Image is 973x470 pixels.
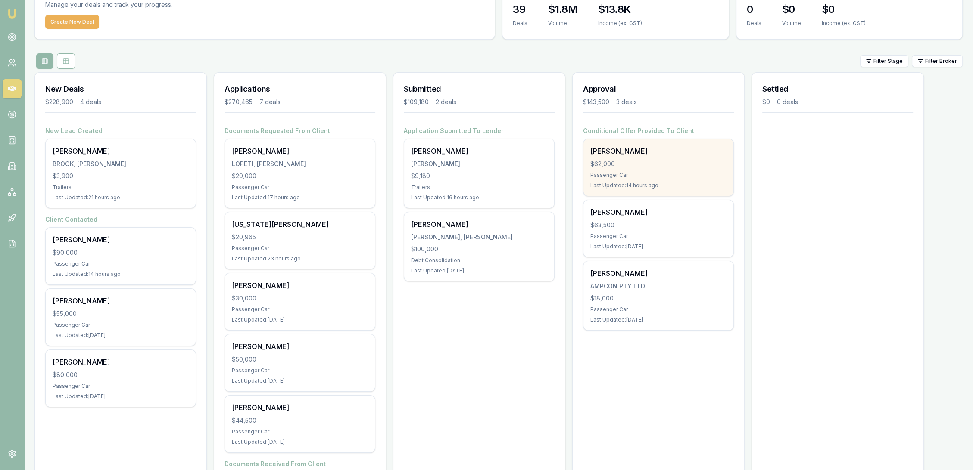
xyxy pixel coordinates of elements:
[53,332,189,339] div: Last Updated: [DATE]
[232,146,368,156] div: [PERSON_NAME]
[232,294,368,303] div: $30,000
[232,428,368,435] div: Passenger Car
[598,20,642,27] div: Income (ex. GST)
[45,83,196,95] h3: New Deals
[822,20,866,27] div: Income (ex. GST)
[45,127,196,135] h4: New Lead Created
[590,172,727,179] div: Passenger Car
[232,402,368,413] div: [PERSON_NAME]
[782,3,801,16] h3: $0
[53,322,189,328] div: Passenger Car
[53,383,189,390] div: Passenger Car
[53,146,189,156] div: [PERSON_NAME]
[232,306,368,313] div: Passenger Car
[232,255,368,262] div: Last Updated: 23 hours ago
[53,271,189,278] div: Last Updated: 14 hours ago
[411,146,547,156] div: [PERSON_NAME]
[782,20,801,27] div: Volume
[225,98,253,106] div: $270,465
[232,377,368,384] div: Last Updated: [DATE]
[232,233,368,241] div: $20,965
[411,160,547,168] div: [PERSON_NAME]
[232,245,368,252] div: Passenger Car
[590,316,727,323] div: Last Updated: [DATE]
[822,3,866,16] h3: $0
[53,160,189,168] div: BROOK, [PERSON_NAME]
[583,83,734,95] h3: Approval
[762,83,913,95] h3: Settled
[411,267,547,274] div: Last Updated: [DATE]
[590,182,727,189] div: Last Updated: 14 hours ago
[80,98,101,106] div: 4 deals
[232,367,368,374] div: Passenger Car
[53,260,189,267] div: Passenger Car
[762,98,770,106] div: $0
[45,98,73,106] div: $228,900
[232,184,368,191] div: Passenger Car
[513,20,527,27] div: Deals
[45,15,99,29] button: Create New Deal
[232,341,368,352] div: [PERSON_NAME]
[590,282,727,291] div: AMPCON PTY LTD
[411,245,547,254] div: $100,000
[912,55,963,67] button: Filter Broker
[590,268,727,278] div: [PERSON_NAME]
[232,280,368,291] div: [PERSON_NAME]
[590,207,727,217] div: [PERSON_NAME]
[53,393,189,400] div: Last Updated: [DATE]
[616,98,637,106] div: 3 deals
[7,9,17,19] img: emu-icon-u.png
[411,184,547,191] div: Trailers
[747,20,761,27] div: Deals
[232,194,368,201] div: Last Updated: 17 hours ago
[232,316,368,323] div: Last Updated: [DATE]
[436,98,456,106] div: 2 deals
[404,127,555,135] h4: Application Submitted To Lender
[598,3,642,16] h3: $13.8K
[411,233,547,241] div: [PERSON_NAME], [PERSON_NAME]
[53,357,189,367] div: [PERSON_NAME]
[548,3,577,16] h3: $1.8M
[513,3,527,16] h3: 39
[590,243,727,250] div: Last Updated: [DATE]
[590,146,727,156] div: [PERSON_NAME]
[259,98,281,106] div: 7 deals
[583,98,609,106] div: $143,500
[411,194,547,201] div: Last Updated: 16 hours ago
[53,235,189,245] div: [PERSON_NAME]
[590,306,727,313] div: Passenger Car
[590,221,727,229] div: $63,500
[53,371,189,379] div: $80,000
[590,294,727,303] div: $18,000
[232,219,368,229] div: [US_STATE][PERSON_NAME]
[45,215,196,224] h4: Client Contacted
[53,309,189,318] div: $55,000
[747,3,761,16] h3: 0
[53,296,189,306] div: [PERSON_NAME]
[411,219,547,229] div: [PERSON_NAME]
[590,233,727,240] div: Passenger Car
[411,257,547,264] div: Debt Consolidation
[777,98,798,106] div: 0 deals
[590,160,727,168] div: $62,000
[860,55,908,67] button: Filter Stage
[232,439,368,445] div: Last Updated: [DATE]
[548,20,577,27] div: Volume
[232,160,368,168] div: LOPETI, [PERSON_NAME]
[404,98,429,106] div: $109,180
[225,460,375,468] h4: Documents Received From Client
[583,127,734,135] h4: Conditional Offer Provided To Client
[411,172,547,180] div: $9,180
[53,194,189,201] div: Last Updated: 21 hours ago
[404,83,555,95] h3: Submitted
[53,184,189,191] div: Trailers
[225,83,375,95] h3: Applications
[232,355,368,364] div: $50,000
[873,58,903,65] span: Filter Stage
[225,127,375,135] h4: Documents Requested From Client
[232,172,368,180] div: $20,000
[232,416,368,425] div: $44,500
[925,58,957,65] span: Filter Broker
[53,172,189,180] div: $3,900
